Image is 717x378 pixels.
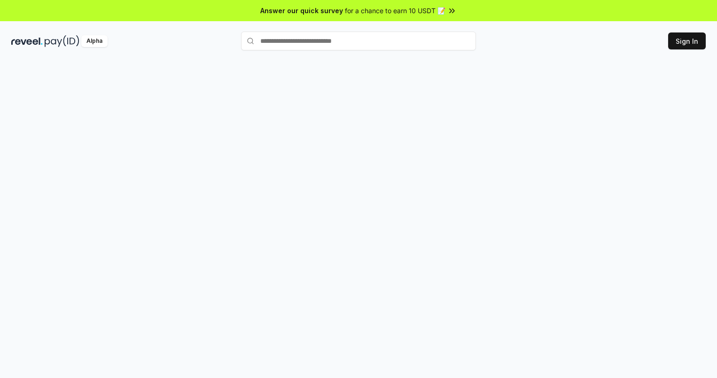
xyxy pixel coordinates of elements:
span: Answer our quick survey [260,6,343,16]
div: Alpha [81,35,108,47]
span: for a chance to earn 10 USDT 📝 [345,6,445,16]
img: pay_id [45,35,79,47]
button: Sign In [668,32,706,49]
img: reveel_dark [11,35,43,47]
